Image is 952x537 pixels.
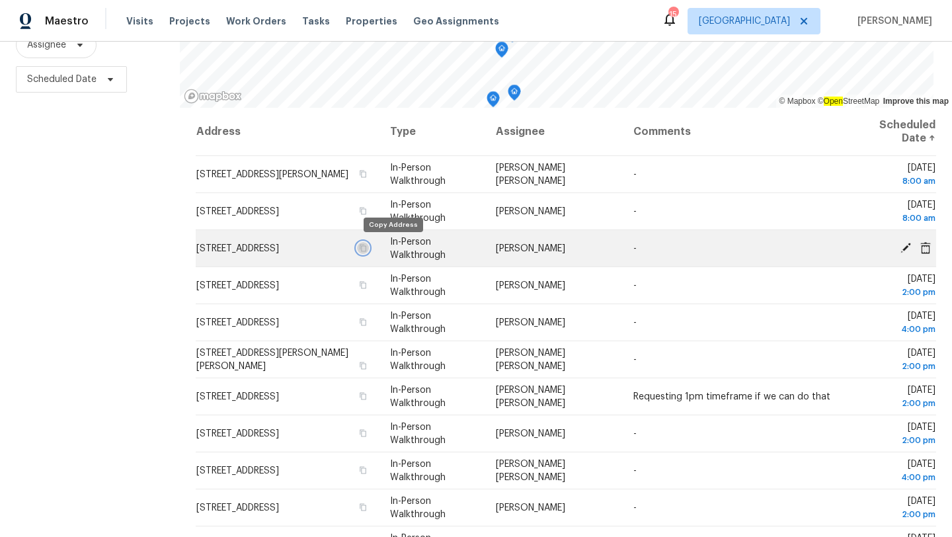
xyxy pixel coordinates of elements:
[855,508,935,521] div: 2:00 pm
[496,163,565,186] span: [PERSON_NAME] [PERSON_NAME]
[855,471,935,484] div: 4:00 pm
[45,15,89,28] span: Maestro
[633,429,637,438] span: -
[633,392,830,401] span: Requesting 1pm timeframe if we can do that
[855,349,935,373] span: [DATE]
[346,15,397,28] span: Properties
[633,207,637,216] span: -
[357,360,369,372] button: Copy Address
[390,423,446,445] span: In-Person Walkthrough
[855,460,935,484] span: [DATE]
[126,15,153,28] span: Visits
[852,15,932,28] span: [PERSON_NAME]
[196,429,279,438] span: [STREET_ADDRESS]
[496,503,565,513] span: [PERSON_NAME]
[496,318,565,327] span: [PERSON_NAME]
[855,212,935,225] div: 8:00 am
[390,386,446,408] span: In-Person Walkthrough
[496,386,565,408] span: [PERSON_NAME] [PERSON_NAME]
[390,349,446,371] span: In-Person Walkthrough
[390,237,446,260] span: In-Person Walkthrough
[508,85,521,105] div: Map marker
[196,170,348,179] span: [STREET_ADDRESS][PERSON_NAME]
[27,73,97,86] span: Scheduled Date
[413,15,499,28] span: Geo Assignments
[487,91,500,112] div: Map marker
[196,349,348,371] span: [STREET_ADDRESS][PERSON_NAME][PERSON_NAME]
[855,323,935,336] div: 4:00 pm
[390,497,446,519] span: In-Person Walkthrough
[699,15,790,28] span: [GEOGRAPHIC_DATA]
[390,163,446,186] span: In-Person Walkthrough
[196,281,279,290] span: [STREET_ADDRESS]
[496,207,565,216] span: [PERSON_NAME]
[818,97,880,106] a: OpenStreetMap
[824,97,843,106] ah_el_jm_1744035306855: Open
[196,392,279,401] span: [STREET_ADDRESS]
[357,168,369,180] button: Copy Address
[633,170,637,179] span: -
[27,38,66,52] span: Assignee
[357,390,369,402] button: Copy Address
[390,460,446,482] span: In-Person Walkthrough
[196,207,279,216] span: [STREET_ADDRESS]
[779,97,816,106] a: Mapbox
[485,108,623,156] th: Assignee
[226,15,286,28] span: Work Orders
[855,397,935,410] div: 2:00 pm
[855,200,935,225] span: [DATE]
[623,108,845,156] th: Comments
[495,42,508,62] div: Map marker
[633,503,637,513] span: -
[357,279,369,291] button: Copy Address
[496,460,565,482] span: [PERSON_NAME] [PERSON_NAME]
[496,244,565,253] span: [PERSON_NAME]
[855,434,935,447] div: 2:00 pm
[855,175,935,188] div: 8:00 am
[855,274,935,299] span: [DATE]
[379,108,485,156] th: Type
[916,241,935,253] span: Cancel
[855,286,935,299] div: 2:00 pm
[169,15,210,28] span: Projects
[496,429,565,438] span: [PERSON_NAME]
[633,318,637,327] span: -
[855,423,935,447] span: [DATE]
[668,8,678,21] div: 15
[855,163,935,188] span: [DATE]
[855,360,935,373] div: 2:00 pm
[633,244,637,253] span: -
[845,108,936,156] th: Scheduled Date ↑
[855,386,935,410] span: [DATE]
[855,497,935,521] span: [DATE]
[357,427,369,439] button: Copy Address
[357,501,369,513] button: Copy Address
[196,466,279,475] span: [STREET_ADDRESS]
[357,205,369,217] button: Copy Address
[855,311,935,336] span: [DATE]
[496,349,565,371] span: [PERSON_NAME] [PERSON_NAME]
[633,355,637,364] span: -
[196,108,379,156] th: Address
[390,274,446,297] span: In-Person Walkthrough
[633,281,637,290] span: -
[633,466,637,475] span: -
[357,464,369,476] button: Copy Address
[357,316,369,328] button: Copy Address
[390,200,446,223] span: In-Person Walkthrough
[196,244,279,253] span: [STREET_ADDRESS]
[496,281,565,290] span: [PERSON_NAME]
[196,318,279,327] span: [STREET_ADDRESS]
[883,97,949,106] a: Improve this map
[302,17,330,26] span: Tasks
[196,503,279,513] span: [STREET_ADDRESS]
[390,311,446,334] span: In-Person Walkthrough
[896,241,916,253] span: Edit
[184,89,242,104] a: Mapbox homepage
